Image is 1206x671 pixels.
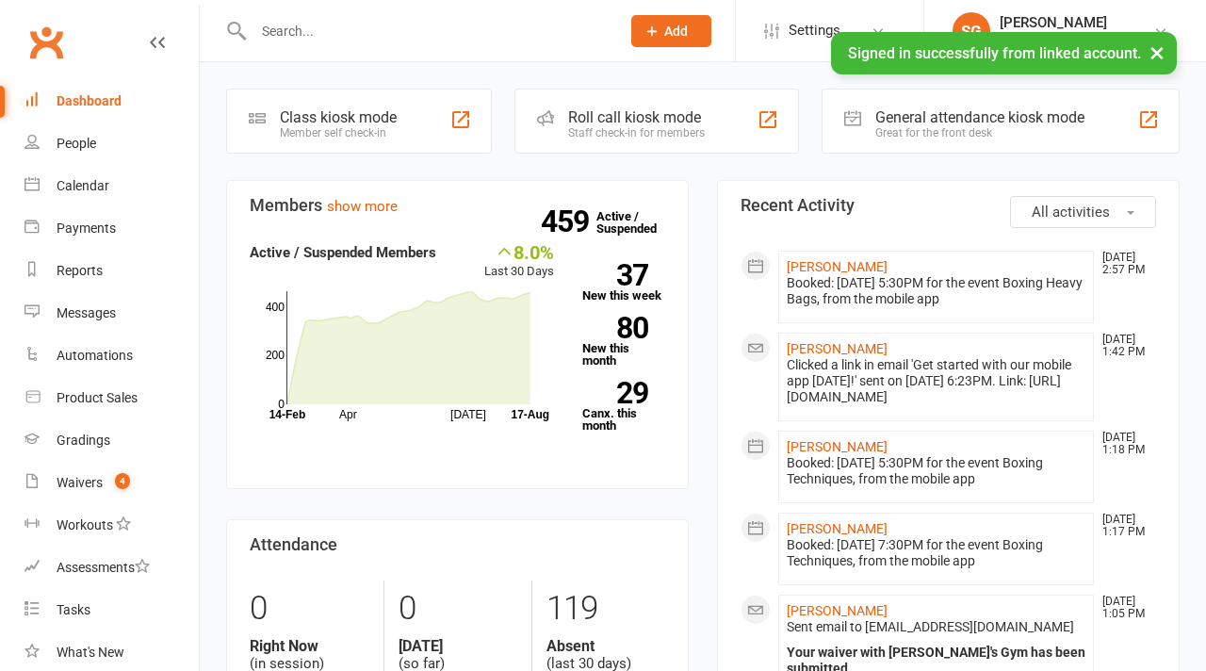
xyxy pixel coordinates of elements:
[787,619,1074,634] span: Sent email to [EMAIL_ADDRESS][DOMAIN_NAME]
[582,314,648,342] strong: 80
[546,581,665,637] div: 119
[787,357,1085,405] div: Clicked a link in email 'Get started with our mobile app [DATE]!' sent on [DATE] 6:23PM. Link: [U...
[541,207,596,236] strong: 459
[57,475,103,490] div: Waivers
[787,439,888,454] a: [PERSON_NAME]
[1032,204,1110,221] span: All activities
[24,292,199,335] a: Messages
[1000,14,1107,31] div: [PERSON_NAME]
[787,259,888,274] a: [PERSON_NAME]
[57,136,96,151] div: People
[582,379,648,407] strong: 29
[582,264,665,302] a: 37New this week
[24,80,199,123] a: Dashboard
[596,196,679,249] a: 459Active / Suspended
[787,521,888,536] a: [PERSON_NAME]
[787,455,1085,487] div: Booked: [DATE] 5:30PM for the event Boxing Techniques, from the mobile app
[484,241,554,262] div: 8.0%
[250,637,369,655] strong: Right Now
[1093,514,1155,538] time: [DATE] 1:17 PM
[484,241,554,282] div: Last 30 Days
[57,517,113,532] div: Workouts
[399,581,517,637] div: 0
[1093,334,1155,358] time: [DATE] 1:42 PM
[57,93,122,108] div: Dashboard
[115,473,130,489] span: 4
[741,196,1156,215] h3: Recent Activity
[24,419,199,462] a: Gradings
[57,348,133,363] div: Automations
[57,390,138,405] div: Product Sales
[24,462,199,504] a: Waivers 4
[24,250,199,292] a: Reports
[280,126,397,139] div: Member self check-in
[250,535,665,554] h3: Attendance
[787,275,1085,307] div: Booked: [DATE] 5:30PM for the event Boxing Heavy Bags, from the mobile app
[24,123,199,165] a: People
[57,305,116,320] div: Messages
[1093,252,1155,276] time: [DATE] 2:57 PM
[789,9,840,52] span: Settings
[848,44,1141,62] span: Signed in successfully from linked account.
[1000,31,1107,48] div: Chopper's Gym
[1093,596,1155,620] time: [DATE] 1:05 PM
[327,198,398,215] a: show more
[875,108,1084,126] div: General attendance kiosk mode
[787,603,888,618] a: [PERSON_NAME]
[568,108,705,126] div: Roll call kiosk mode
[1010,196,1156,228] button: All activities
[250,581,369,637] div: 0
[24,589,199,631] a: Tasks
[582,317,665,367] a: 80New this month
[57,263,103,278] div: Reports
[24,335,199,377] a: Automations
[57,602,90,617] div: Tasks
[953,12,990,50] div: SG
[248,18,607,44] input: Search...
[250,196,665,215] h3: Members
[875,126,1084,139] div: Great for the front desk
[57,560,150,575] div: Assessments
[582,382,665,432] a: 29Canx. this month
[280,108,397,126] div: Class kiosk mode
[631,15,711,47] button: Add
[399,637,517,655] strong: [DATE]
[787,341,888,356] a: [PERSON_NAME]
[24,547,199,589] a: Assessments
[24,504,199,547] a: Workouts
[568,126,705,139] div: Staff check-in for members
[24,377,199,419] a: Product Sales
[582,261,648,289] strong: 37
[57,178,109,193] div: Calendar
[57,221,116,236] div: Payments
[57,433,110,448] div: Gradings
[664,24,688,39] span: Add
[57,645,124,660] div: What's New
[546,637,665,655] strong: Absent
[23,19,70,66] a: Clubworx
[1140,32,1174,73] button: ×
[250,244,436,261] strong: Active / Suspended Members
[787,537,1085,569] div: Booked: [DATE] 7:30PM for the event Boxing Techniques, from the mobile app
[1093,432,1155,456] time: [DATE] 1:18 PM
[24,165,199,207] a: Calendar
[24,207,199,250] a: Payments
